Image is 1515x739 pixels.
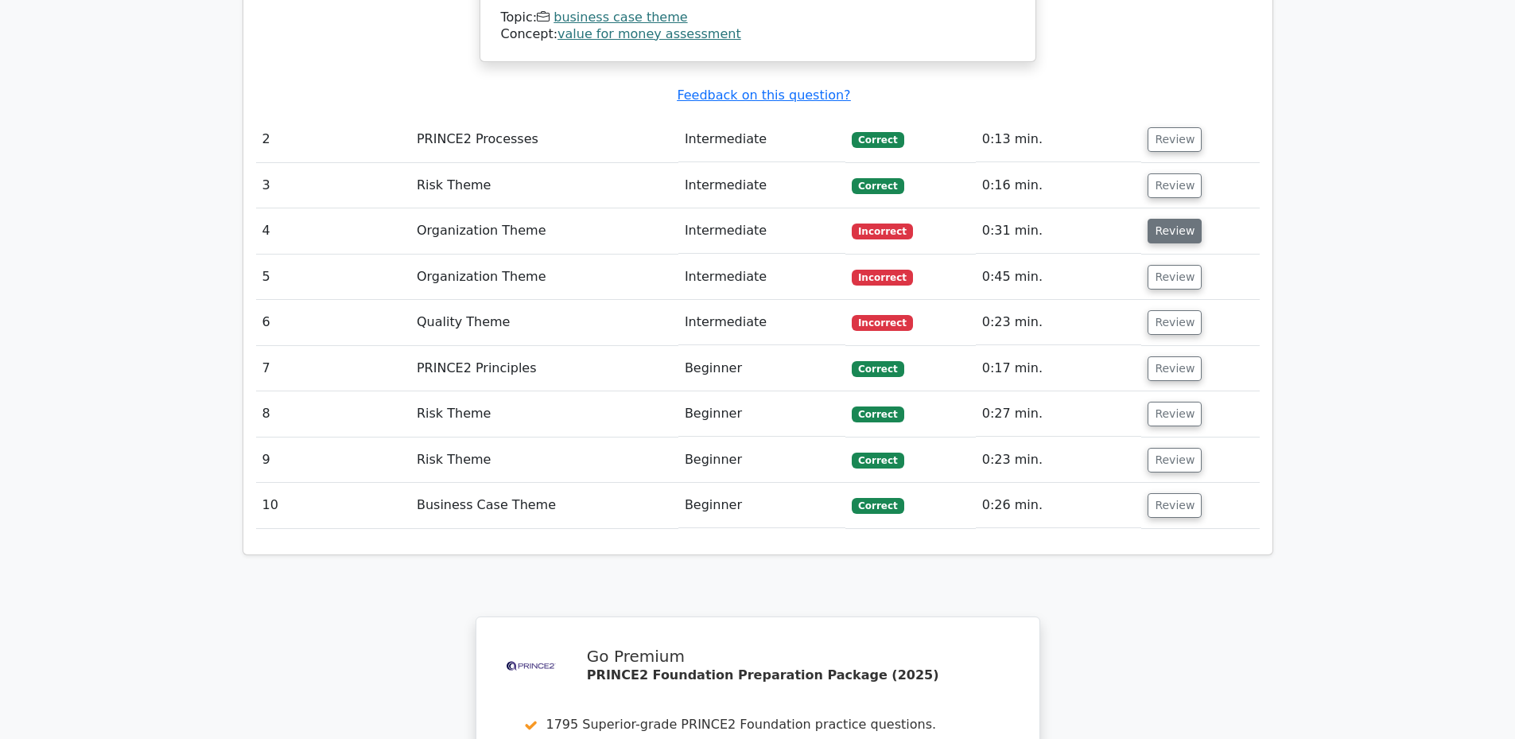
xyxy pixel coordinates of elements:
button: Review [1148,448,1202,473]
span: Incorrect [852,224,913,239]
td: Intermediate [678,208,845,254]
button: Review [1148,402,1202,426]
td: Beginner [678,483,845,528]
td: Business Case Theme [410,483,678,528]
span: Incorrect [852,270,913,286]
div: Concept: [501,26,1015,43]
td: 3 [256,163,410,208]
a: value for money assessment [557,26,741,41]
td: 0:16 min. [976,163,1142,208]
span: Correct [852,132,903,148]
span: Correct [852,453,903,469]
td: Intermediate [678,255,845,300]
td: 0:27 min. [976,391,1142,437]
td: Risk Theme [410,163,678,208]
button: Review [1148,310,1202,335]
td: Quality Theme [410,300,678,345]
td: 6 [256,300,410,345]
td: 0:23 min. [976,300,1142,345]
button: Review [1148,356,1202,381]
td: 0:13 min. [976,117,1142,162]
td: Risk Theme [410,438,678,483]
td: 2 [256,117,410,162]
td: 0:31 min. [976,208,1142,254]
a: business case theme [554,10,687,25]
td: Intermediate [678,117,845,162]
span: Incorrect [852,315,913,331]
button: Review [1148,493,1202,518]
td: 0:26 min. [976,483,1142,528]
button: Review [1148,265,1202,290]
button: Review [1148,173,1202,198]
td: Intermediate [678,163,845,208]
td: 5 [256,255,410,300]
td: Beginner [678,346,845,391]
div: Topic: [501,10,1015,26]
td: Beginner [678,391,845,437]
td: 9 [256,438,410,483]
td: Beginner [678,438,845,483]
td: 4 [256,208,410,254]
td: 0:45 min. [976,255,1142,300]
span: Correct [852,178,903,194]
a: Feedback on this question? [677,88,850,103]
span: Correct [852,406,903,422]
td: 0:17 min. [976,346,1142,391]
span: Correct [852,498,903,514]
td: PRINCE2 Principles [410,346,678,391]
td: 7 [256,346,410,391]
td: Organization Theme [410,255,678,300]
button: Review [1148,127,1202,152]
td: Organization Theme [410,208,678,254]
td: 10 [256,483,410,528]
td: 8 [256,391,410,437]
span: Correct [852,361,903,377]
td: Intermediate [678,300,845,345]
button: Review [1148,219,1202,243]
td: 0:23 min. [976,438,1142,483]
td: PRINCE2 Processes [410,117,678,162]
td: Risk Theme [410,391,678,437]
